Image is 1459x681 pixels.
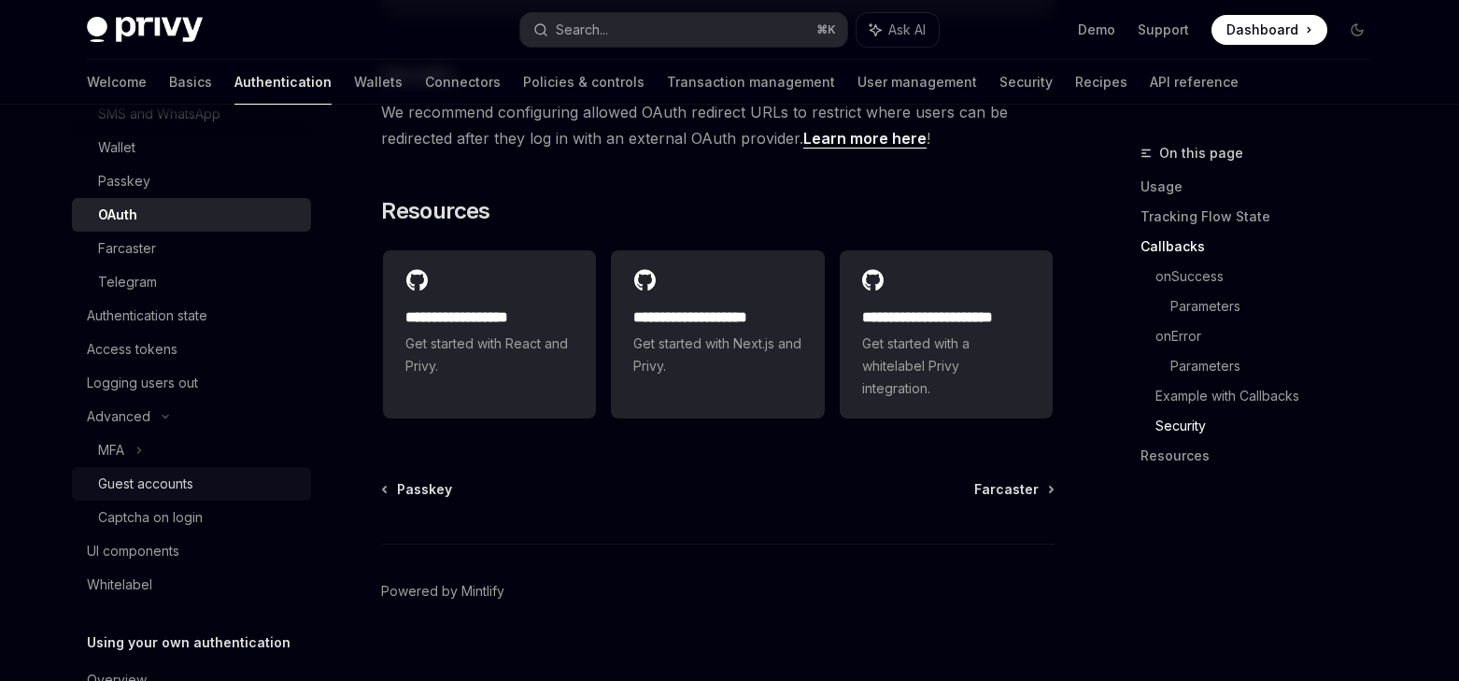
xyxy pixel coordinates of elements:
a: Logging users out [72,366,311,400]
a: Wallet [72,131,311,164]
div: Wallet [98,136,135,159]
div: Advanced [87,405,150,428]
div: Authentication state [87,305,207,327]
a: Powered by Mintlify [381,582,504,601]
a: Security [1155,411,1387,441]
a: Wallets [354,60,403,105]
a: Passkey [72,164,311,198]
a: Support [1138,21,1189,39]
div: OAuth [98,204,137,226]
a: Guest accounts [72,467,311,501]
div: Whitelabel [87,574,152,596]
a: Demo [1078,21,1115,39]
div: Logging users out [87,372,198,394]
div: Captcha on login [98,506,203,529]
span: We recommend configuring allowed OAuth redirect URLs to restrict where users can be redirected af... [381,99,1055,151]
div: Search... [556,19,608,41]
a: Resources [1140,441,1387,471]
a: Farcaster [974,480,1053,499]
div: UI components [87,540,179,562]
a: Learn more here [803,129,927,149]
a: UI components [72,534,311,568]
a: Recipes [1075,60,1127,105]
a: Authentication state [72,299,311,333]
span: ⌘ K [816,22,836,37]
a: OAuth [72,198,311,232]
a: Captcha on login [72,501,311,534]
span: Dashboard [1226,21,1298,39]
a: Transaction management [667,60,835,105]
a: Connectors [425,60,501,105]
a: User management [857,60,977,105]
a: Access tokens [72,333,311,366]
a: Basics [169,60,212,105]
button: Toggle dark mode [1342,15,1372,45]
h5: Using your own authentication [87,631,290,654]
a: Usage [1140,172,1387,202]
span: Get started with React and Privy. [405,333,574,377]
a: Whitelabel [72,568,311,602]
button: Search...⌘K [520,13,847,47]
div: Farcaster [98,237,156,260]
div: Guest accounts [98,473,193,495]
a: Dashboard [1211,15,1327,45]
a: Parameters [1170,291,1387,321]
span: On this page [1159,142,1243,164]
img: dark logo [87,17,203,43]
a: Telegram [72,265,311,299]
span: Farcaster [974,480,1039,499]
a: Farcaster [72,232,311,265]
a: API reference [1150,60,1239,105]
a: Welcome [87,60,147,105]
a: onSuccess [1155,262,1387,291]
a: Authentication [234,60,332,105]
a: Example with Callbacks [1155,381,1387,411]
a: Tracking Flow State [1140,202,1387,232]
div: Telegram [98,271,157,293]
a: Callbacks [1140,232,1387,262]
span: Get started with Next.js and Privy. [633,333,801,377]
span: Ask AI [888,21,926,39]
a: Security [999,60,1053,105]
div: MFA [98,439,124,461]
a: Policies & controls [523,60,645,105]
a: Passkey [383,480,452,499]
div: Passkey [98,170,150,192]
a: onError [1155,321,1387,351]
a: Parameters [1170,351,1387,381]
div: Access tokens [87,338,177,361]
span: Resources [381,196,490,226]
span: Passkey [397,480,452,499]
button: Ask AI [857,13,939,47]
span: Get started with a whitelabel Privy integration. [862,333,1030,400]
